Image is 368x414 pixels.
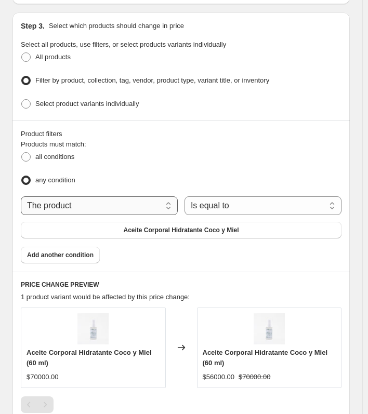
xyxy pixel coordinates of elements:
[27,372,58,382] div: $70000.00
[21,396,54,413] nav: Pagination
[27,251,94,259] span: Add another condition
[21,281,341,289] h6: PRICE CHANGE PREVIEW
[77,313,109,344] img: ACEITE-CORPORAL-COCO-_-MIEL-60_80x.jpg
[21,140,86,148] span: Products must match:
[123,226,239,234] span: Aceite Corporal Hidratante Coco y Miel
[21,247,100,263] button: Add another condition
[49,21,184,31] p: Select which products should change in price
[203,349,328,367] span: Aceite Corporal Hidratante Coco y Miel (60 ml)
[35,100,139,108] span: Select product variants individually
[21,129,341,139] div: Product filters
[21,222,341,238] button: Aceite Corporal Hidratante Coco y Miel
[21,41,226,48] span: Select all products, use filters, or select products variants individually
[21,293,190,301] span: 1 product variant would be affected by this price change:
[21,21,45,31] h2: Step 3.
[203,372,234,382] div: $56000.00
[35,176,75,184] span: any condition
[35,153,74,161] span: all conditions
[35,53,71,61] span: All products
[27,349,152,367] span: Aceite Corporal Hidratante Coco y Miel (60 ml)
[254,313,285,344] img: ACEITE-CORPORAL-COCO-_-MIEL-60_80x.jpg
[35,76,269,84] span: Filter by product, collection, tag, vendor, product type, variant title, or inventory
[239,372,270,382] strike: $70000.00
